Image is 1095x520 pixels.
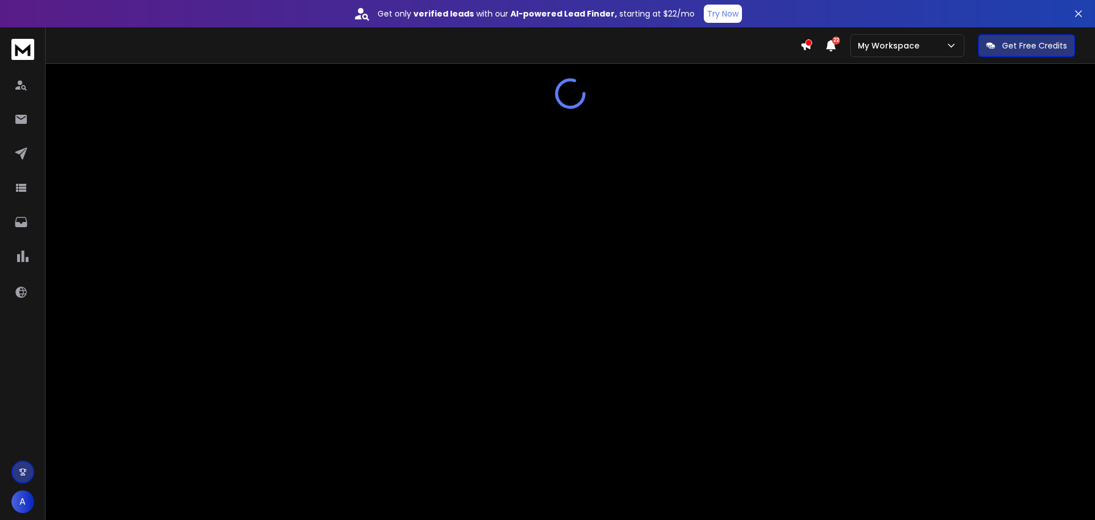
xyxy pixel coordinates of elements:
p: Get Free Credits [1002,40,1067,51]
button: A [11,490,34,513]
button: Get Free Credits [978,34,1075,57]
img: logo [11,39,34,60]
p: My Workspace [858,40,924,51]
strong: verified leads [413,8,474,19]
p: Get only with our starting at $22/mo [378,8,695,19]
button: Try Now [704,5,742,23]
strong: AI-powered Lead Finder, [510,8,617,19]
p: Try Now [707,8,739,19]
span: 22 [832,37,840,45]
